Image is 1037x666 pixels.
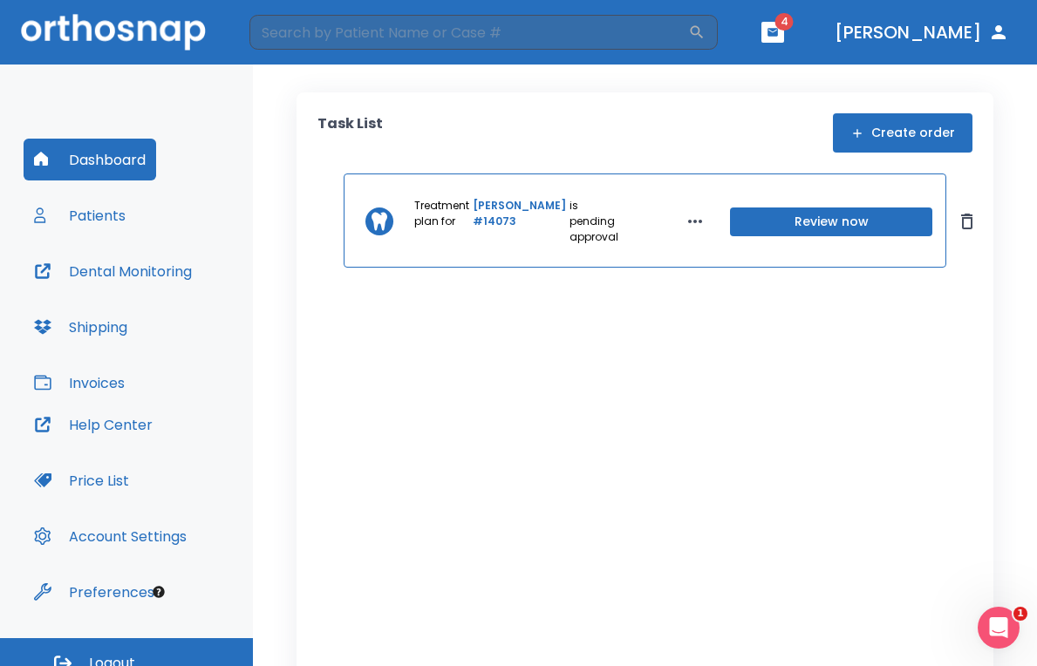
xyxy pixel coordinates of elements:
[249,15,688,50] input: Search by Patient Name or Case #
[24,194,136,236] button: Patients
[570,198,618,245] p: is pending approval
[775,13,794,31] span: 4
[24,306,138,348] button: Shipping
[24,250,202,292] button: Dental Monitoring
[21,14,206,50] img: Orthosnap
[317,113,383,153] p: Task List
[978,607,1020,649] iframe: Intercom live chat
[828,17,1016,48] button: [PERSON_NAME]
[730,207,932,236] button: Review now
[833,113,972,153] button: Create order
[953,207,981,235] button: Dismiss
[24,362,135,404] button: Invoices
[151,584,167,600] div: Tooltip anchor
[414,198,469,245] p: Treatment plan for
[24,139,156,180] button: Dashboard
[24,404,163,445] button: Help Center
[473,198,566,245] a: [PERSON_NAME] #14073
[24,515,197,557] button: Account Settings
[1013,607,1027,621] span: 1
[24,571,165,613] button: Preferences
[24,459,140,501] button: Price List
